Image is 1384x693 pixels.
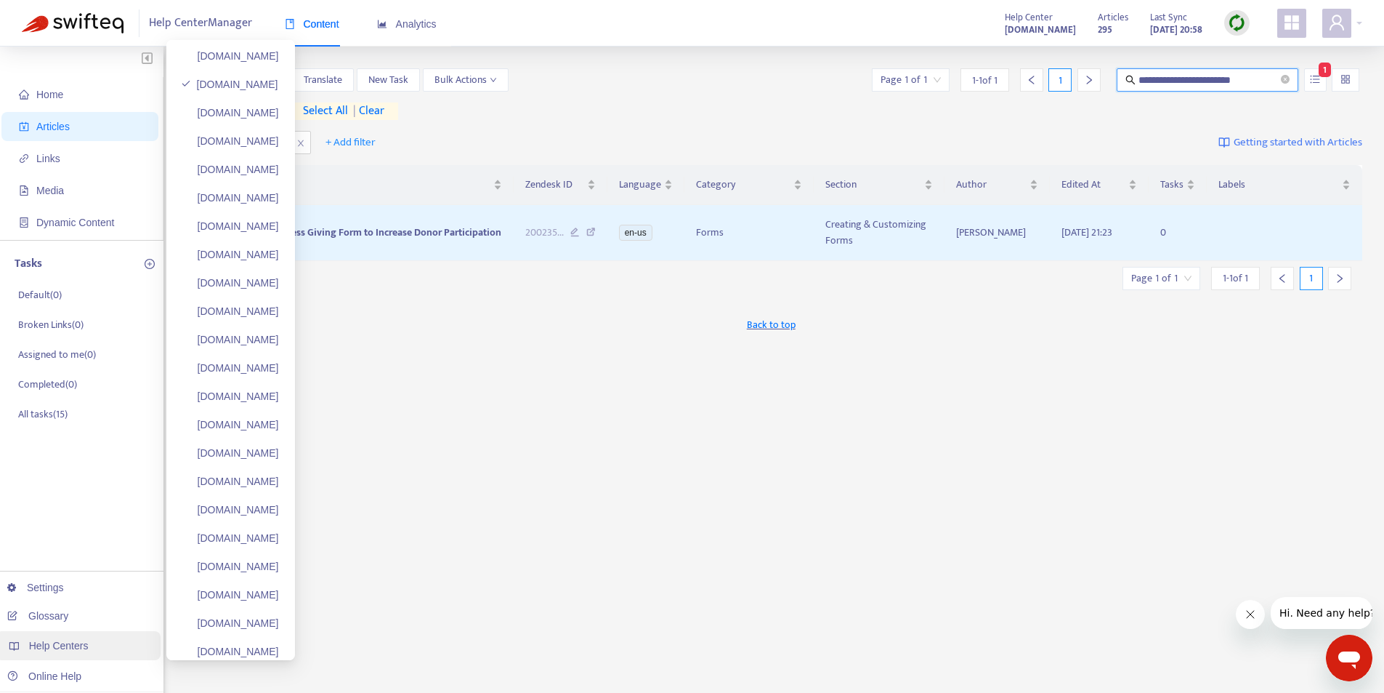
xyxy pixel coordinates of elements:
a: [DOMAIN_NAME] [181,50,279,62]
a: [DOMAIN_NAME] [181,362,279,374]
a: [DOMAIN_NAME] [181,135,279,147]
button: unordered-list [1304,68,1327,92]
img: sync.dc5367851b00ba804db3.png [1228,14,1246,32]
span: Set Up the Express Giving Form to Increase Donor Participation [224,224,501,241]
th: Section [814,165,944,205]
td: Creating & Customizing Forms [814,205,944,261]
span: en-us [619,225,652,241]
th: Zendesk ID [514,165,607,205]
span: plus-circle [145,259,155,269]
span: appstore [1283,14,1300,31]
th: Author [944,165,1050,205]
th: Edited At [1050,165,1149,205]
span: Translate [304,72,342,88]
a: Glossary [7,610,68,622]
a: [DOMAIN_NAME] [181,617,279,629]
span: 1 - 1 of 1 [1223,271,1248,286]
span: book [285,19,295,29]
span: Bulk Actions [434,72,497,88]
span: Hi. Need any help? [9,10,105,22]
a: [DOMAIN_NAME] [181,164,279,175]
a: [DOMAIN_NAME] [181,277,279,289]
a: [DOMAIN_NAME] [181,107,279,119]
span: Labels [1218,177,1339,193]
span: right [1335,273,1345,284]
a: [DOMAIN_NAME] [181,305,279,317]
span: Help Center Manager [149,9,252,37]
span: Category [696,177,791,193]
span: 1 - 1 of 1 [972,73,997,88]
a: [DOMAIN_NAME] [181,334,279,345]
td: 0 [1149,205,1207,261]
span: link [19,153,29,164]
a: [DOMAIN_NAME] [181,532,279,544]
span: left [1027,75,1037,85]
span: + Add filter [325,134,376,151]
div: 1 [1048,68,1072,92]
button: Bulk Actionsdown [423,68,509,92]
div: 1 [1300,267,1323,290]
button: New Task [357,68,420,92]
iframe: Close message [1236,600,1265,629]
span: home [19,89,29,100]
span: Last Sync [1150,9,1187,25]
button: Translate [292,68,354,92]
span: Section [825,177,920,193]
span: Analytics [377,18,437,30]
a: Getting started with Articles [1218,131,1362,154]
span: area-chart [377,19,387,29]
strong: [DOMAIN_NAME] [1005,22,1076,38]
th: Title [212,165,514,205]
span: Back to top [747,317,796,332]
p: Broken Links ( 0 ) [18,317,84,332]
a: Settings [7,582,64,593]
span: 200235 ... [525,225,564,241]
a: [DOMAIN_NAME] [181,646,279,657]
span: unordered-list [1310,74,1320,84]
iframe: Message from company [1271,597,1372,629]
a: [DOMAIN_NAME] [181,249,279,260]
th: Category [684,165,814,205]
span: close-circle [1281,73,1290,87]
p: Completed ( 0 ) [18,377,77,392]
iframe: Button to launch messaging window [1326,635,1372,681]
span: Dynamic Content [36,217,114,228]
a: [DOMAIN_NAME] [181,79,278,90]
a: [DOMAIN_NAME] [181,476,279,487]
a: [DOMAIN_NAME] [181,220,279,232]
th: Labels [1207,165,1362,205]
th: Language [607,165,684,205]
span: down [490,76,497,84]
strong: 295 [1098,22,1112,38]
span: Home [36,89,63,100]
span: Zendesk ID [525,177,584,193]
span: select all [303,103,348,120]
span: user [1328,14,1345,31]
p: Tasks [15,255,42,273]
button: + Add filter [315,131,387,154]
a: [DOMAIN_NAME] [181,504,279,516]
span: clear [348,103,384,120]
td: [PERSON_NAME] [944,205,1050,261]
span: Getting started with Articles [1234,135,1362,151]
span: Links [36,153,60,164]
p: Default ( 0 ) [18,287,62,303]
img: Swifteq [22,13,124,33]
span: | [353,101,356,121]
span: Title [224,177,490,193]
span: search [1125,75,1136,85]
span: [DATE] 21:23 [1061,224,1112,241]
span: Media [36,185,64,196]
a: [DOMAIN_NAME] [181,589,279,601]
span: Help Centers [29,640,89,652]
span: Help Center [1005,9,1053,25]
span: account-book [19,121,29,132]
span: Content [285,18,339,30]
a: [DOMAIN_NAME] [181,390,279,402]
span: New Task [368,72,408,88]
strong: [DATE] 20:58 [1150,22,1202,38]
a: [DOMAIN_NAME] [181,447,279,459]
a: [DOMAIN_NAME] [1005,21,1076,38]
a: Online Help [7,670,81,682]
p: All tasks ( 15 ) [18,406,68,422]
